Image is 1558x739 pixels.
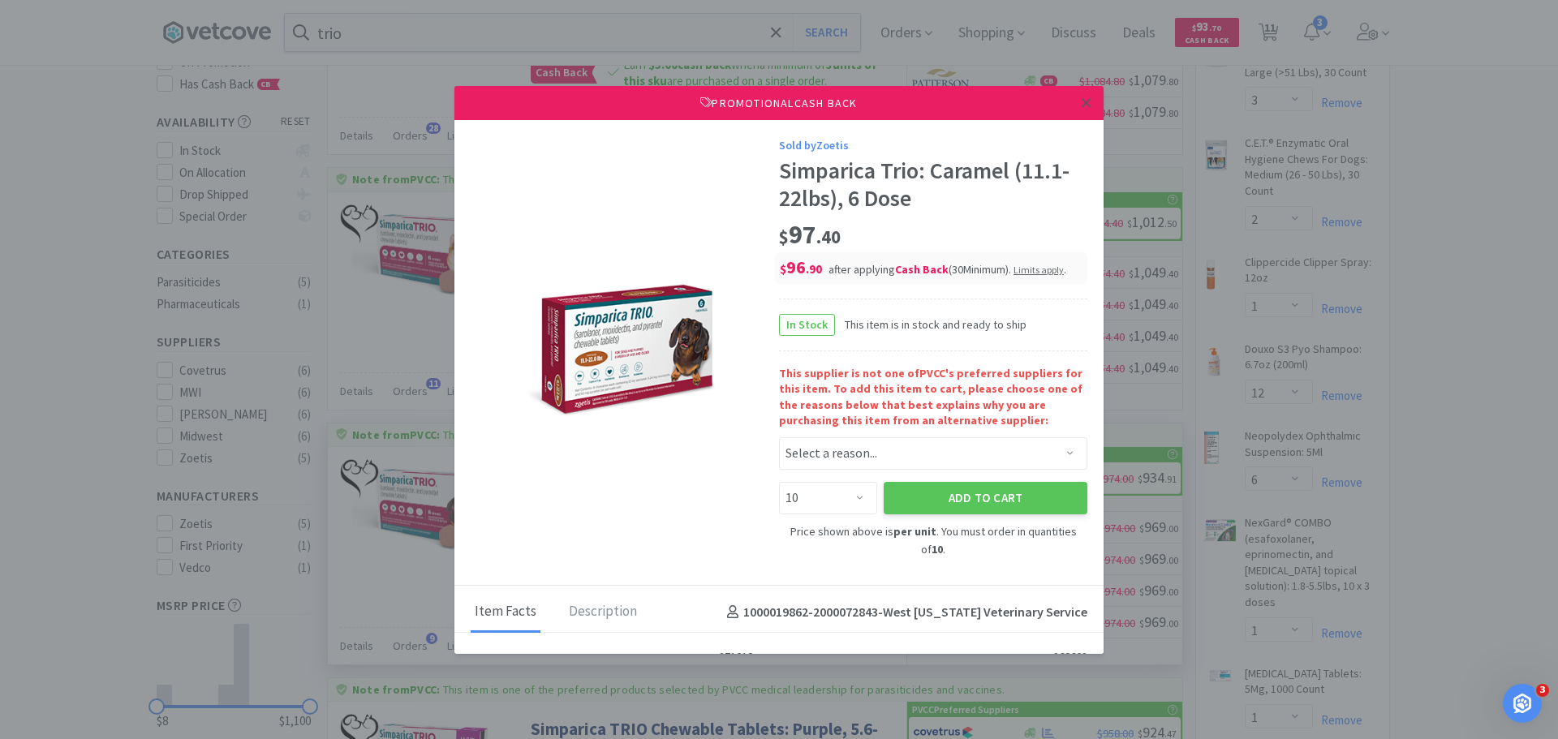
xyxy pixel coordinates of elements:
span: 96 [780,256,822,278]
span: This item is in stock and ready to ship [835,316,1026,333]
div: Sold by Zoetis [779,136,1087,154]
span: after applying . [828,262,1066,277]
span: 97 [779,218,841,251]
div: Price shown above is . You must order in quantities of . [779,522,1087,559]
img: cb2a3068b4184e4aaec7779afc22d90f_368623.png [519,242,730,453]
span: $ [780,261,786,277]
span: . 90 [806,261,822,277]
span: Limits apply [1014,264,1064,276]
div: Vetcove Supply ID [805,649,906,667]
div: Promotional Cash Back [454,86,1104,120]
button: Add to Cart [884,482,1087,514]
div: Description [565,592,641,633]
div: . [1014,262,1066,277]
div: Vetcove Item ID [471,649,557,667]
div: Item Facts [471,592,540,633]
iframe: Intercom live chat [1503,684,1542,723]
div: Simparica Trio: Caramel (11.1-22lbs), 6 Dose [779,157,1087,212]
span: In Stock [780,315,834,335]
strong: per unit [893,524,936,539]
div: 371218 [719,648,753,668]
span: . 40 [816,226,841,248]
div: 368623 [1053,648,1087,668]
span: ( 30 Minimum) [949,262,1009,277]
span: 3 [1536,684,1549,697]
strong: This supplier is not one of PVCC 's preferred suppliers for this item. To add this item to cart, ... [779,366,1087,429]
h4: 1000019862-2000072843 - West [US_STATE] Veterinary Service [721,602,1087,623]
i: Cash Back [895,262,949,277]
strong: 10 [932,542,943,556]
span: $ [779,226,789,248]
